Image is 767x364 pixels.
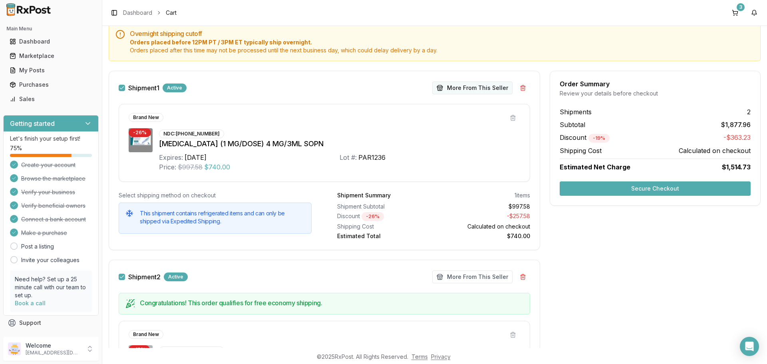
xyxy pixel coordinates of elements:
div: Lot #: [340,153,357,162]
p: Need help? Set up a 25 minute call with our team to set up. [15,275,87,299]
span: Verify your business [21,188,75,196]
div: NDC: [PHONE_NUMBER] [159,346,224,355]
button: Sales [3,93,99,105]
span: Shipments [560,107,592,117]
div: Brand New [129,113,163,122]
button: More From This Seller [432,271,513,283]
a: Sales [6,92,95,106]
div: Brand New [129,330,163,339]
a: My Posts [6,63,95,78]
span: Orders placed before 12PM PT / 3PM ET typically ship overnight. [130,38,754,46]
div: Discount [337,212,431,221]
span: $740.00 [204,162,230,172]
span: $997.58 [178,162,203,172]
div: Dashboard [10,38,92,46]
span: -$363.23 [723,133,751,143]
a: Purchases [6,78,95,92]
div: Sales [10,95,92,103]
div: Review your details before checkout [560,90,751,97]
a: Dashboard [123,9,152,17]
div: - 19 % [588,134,610,143]
a: Marketplace [6,49,95,63]
button: My Posts [3,64,99,77]
div: - $257.58 [437,212,531,221]
div: Marketplace [10,52,92,60]
button: Purchases [3,78,99,91]
a: Book a call [15,300,46,306]
div: Purchases [10,81,92,89]
a: Terms [411,353,428,360]
div: Expires: [159,153,183,162]
span: Cart [166,9,177,17]
span: $1,877.96 [721,120,751,129]
span: Shipping Cost [560,146,602,155]
img: User avatar [8,342,21,355]
span: Feedback [19,333,46,341]
p: Let's finish your setup first! [10,135,92,143]
button: Dashboard [3,35,99,48]
span: Subtotal [560,120,585,129]
div: Active [163,84,187,92]
div: - 26 % [362,212,384,221]
button: Support [3,316,99,330]
h2: Main Menu [6,26,95,32]
span: Estimated Net Charge [560,163,630,171]
span: Connect a bank account [21,215,86,223]
label: Shipment 2 [128,274,161,280]
div: Open Intercom Messenger [740,337,759,356]
button: Feedback [3,330,99,344]
span: Make a purchase [21,229,67,237]
h5: Congratulations! This order qualifies for free economy shipping. [140,300,523,306]
div: - 12 % [129,345,150,354]
div: Select shipping method on checkout [119,191,312,199]
span: Calculated on checkout [679,146,751,155]
div: Estimated Total [337,232,431,240]
span: Orders placed after this time may not be processed until the next business day, which could delay... [130,46,754,54]
button: 3 [729,6,741,19]
div: $997.58 [437,203,531,211]
button: More From This Seller [432,82,513,94]
a: Dashboard [6,34,95,49]
span: Browse the marketplace [21,175,85,183]
a: Privacy [431,353,451,360]
div: NDC: [PHONE_NUMBER] [159,129,224,138]
span: Verify beneficial owners [21,202,85,210]
nav: breadcrumb [123,9,177,17]
span: 75 % [10,144,22,152]
div: [DATE] [185,153,207,162]
div: 3 [737,3,745,11]
div: Active [164,273,188,281]
h5: Overnight shipping cutoff [130,30,754,37]
div: 1 items [515,191,530,199]
button: Secure Checkout [560,181,751,196]
img: RxPost Logo [3,3,54,16]
h3: Getting started [10,119,55,128]
div: $740.00 [437,232,531,240]
div: Order Summary [560,81,751,87]
div: My Posts [10,66,92,74]
button: Marketplace [3,50,99,62]
div: PAR1236 [358,153,385,162]
img: Ozempic (1 MG/DOSE) 4 MG/3ML SOPN [129,128,153,152]
div: Calculated on checkout [437,223,531,231]
div: Shipment Summary [337,191,391,199]
a: Post a listing [21,243,54,251]
div: [MEDICAL_DATA] (1 MG/DOSE) 4 MG/3ML SOPN [159,138,520,149]
p: Welcome [26,342,81,350]
h5: This shipment contains refrigerated items and can only be shipped via Expedited Shipping. [140,209,305,225]
a: Invite your colleagues [21,256,79,264]
span: Discount [560,133,610,141]
div: - 26 % [129,128,151,137]
label: Shipment 1 [128,85,159,91]
div: Price: [159,162,176,172]
span: Create your account [21,161,76,169]
div: Shipment Subtotal [337,203,431,211]
p: [EMAIL_ADDRESS][DOMAIN_NAME] [26,350,81,356]
span: 2 [747,107,751,117]
span: $1,514.73 [722,162,751,172]
div: Shipping Cost [337,223,431,231]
